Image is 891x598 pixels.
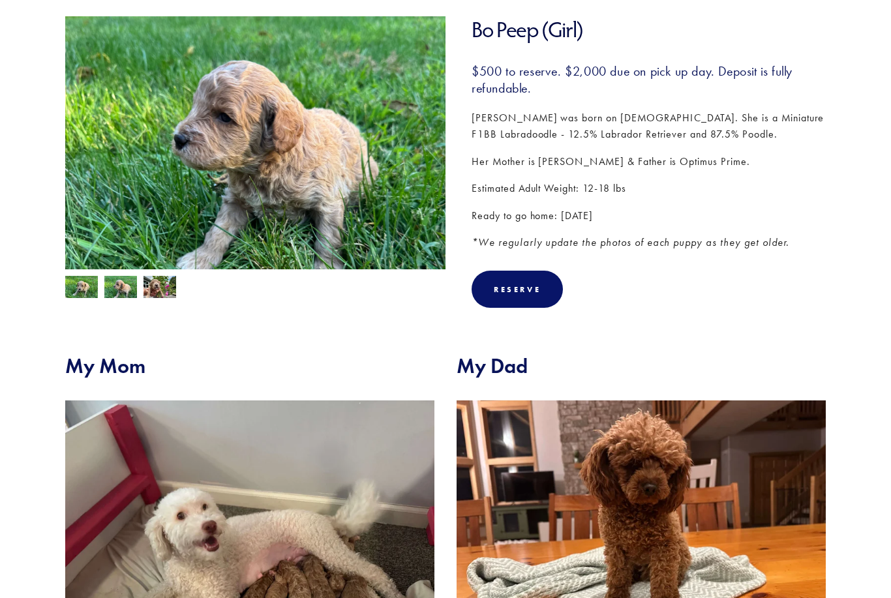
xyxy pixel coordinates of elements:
[494,284,541,294] div: Reserve
[472,16,826,43] h1: Bo Peep (Girl)
[104,276,137,301] img: Bo Peep 3.jpg
[472,236,789,248] em: *We regularly update the photos of each puppy as they get older.
[472,110,826,143] p: [PERSON_NAME] was born on [DEMOGRAPHIC_DATA]. She is a Miniature F1BB Labradoodle - 12.5% Labrado...
[65,16,445,301] img: Bo Peep 3.jpg
[65,353,434,378] h2: My Mom
[472,153,826,170] p: Her Mother is [PERSON_NAME] & Father is Optimus Prime.
[457,353,826,378] h2: My Dad
[472,63,826,97] h3: $500 to reserve. $2,000 due on pick up day. Deposit is fully refundable.
[472,271,563,308] div: Reserve
[143,276,176,301] img: Bo Peep 1.jpg
[472,207,826,224] p: Ready to go home: [DATE]
[65,276,98,301] img: Bo Peep 2.jpg
[472,180,826,197] p: Estimated Adult Weight: 12-18 lbs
